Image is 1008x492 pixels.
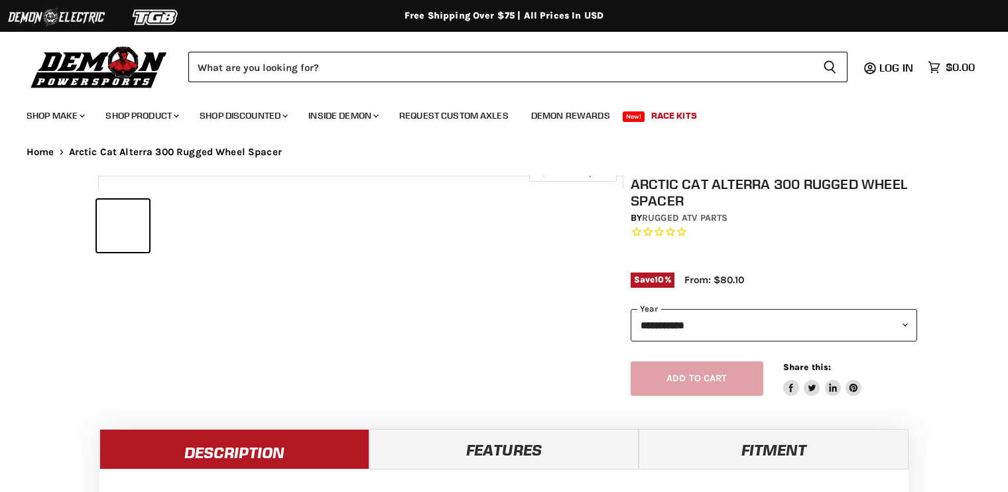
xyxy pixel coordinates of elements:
img: Demon Powersports [27,43,172,90]
h1: Arctic Cat Alterra 300 Rugged Wheel Spacer [631,176,917,209]
aside: Share this: [783,361,862,397]
a: Home [27,147,54,158]
span: Log in [879,61,913,74]
input: Search [188,52,812,82]
div: by [631,211,917,225]
a: Description [99,429,369,469]
form: Product [188,52,848,82]
select: year [631,309,917,341]
span: Save % [631,273,674,287]
a: Rugged ATV Parts [642,212,727,223]
span: Share this: [783,362,831,372]
img: TGB Logo 2 [106,5,206,30]
button: Arctic Cat Alterra 300 Rugged Wheel Spacer thumbnail [97,200,149,252]
a: Log in [873,62,921,74]
a: Fitment [639,429,909,469]
span: Arctic Cat Alterra 300 Rugged Wheel Spacer [69,147,282,158]
a: Shop Make [17,102,93,129]
a: Demon Rewards [521,102,620,129]
a: Shop Discounted [190,102,296,129]
span: From: $80.10 [684,274,744,286]
span: Rated 0.0 out of 5 stars 0 reviews [631,225,917,239]
a: Request Custom Axles [389,102,519,129]
a: Race Kits [641,102,707,129]
span: 10 [655,275,664,284]
span: New! [623,111,645,122]
span: $0.00 [946,61,975,74]
ul: Main menu [17,97,972,129]
span: Click to expand [536,167,609,177]
a: $0.00 [921,58,981,77]
a: Inside Demon [298,102,387,129]
img: Demon Electric Logo 2 [7,5,106,30]
a: Features [369,429,639,469]
button: Search [812,52,848,82]
a: Shop Product [95,102,187,129]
